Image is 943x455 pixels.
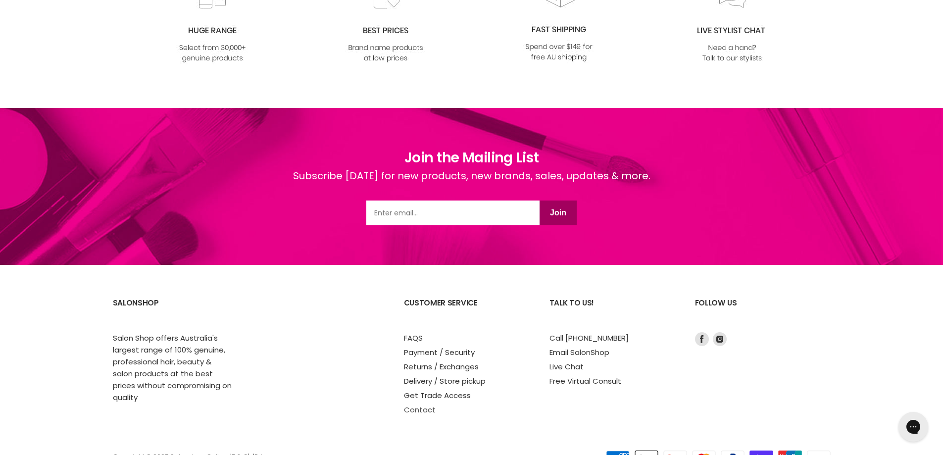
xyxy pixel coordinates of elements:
a: Payment / Security [404,347,475,357]
button: Join [540,201,577,225]
a: Call [PHONE_NUMBER] [549,333,629,343]
h2: Customer Service [404,291,530,332]
a: Live Chat [549,361,584,372]
div: Subscribe [DATE] for new products, new brands, sales, updates & more. [293,168,650,201]
h2: Follow us [695,291,831,332]
h1: Join the Mailing List [293,148,650,168]
h2: Talk to us! [549,291,675,332]
p: Salon Shop offers Australia's largest range of 100% genuine, professional hair, beauty & salon pr... [113,332,232,404]
a: Returns / Exchanges [404,361,479,372]
input: Email [366,201,540,225]
h2: SalonShop [113,291,239,332]
a: Free Virtual Consult [549,376,621,386]
a: Email SalonShop [549,347,609,357]
a: Delivery / Store pickup [404,376,486,386]
iframe: Gorgias live chat messenger [893,408,933,445]
a: Get Trade Access [404,390,471,401]
a: FAQS [404,333,423,343]
a: Contact [404,404,436,415]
